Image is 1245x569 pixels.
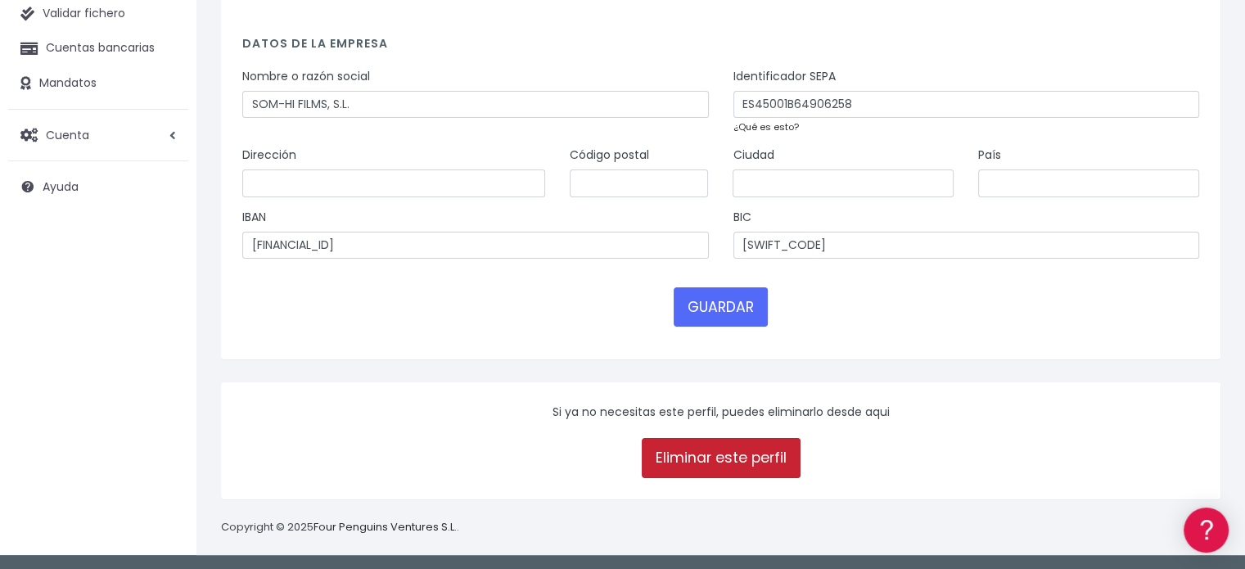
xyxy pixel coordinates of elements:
p: Copyright © 2025 . [221,519,459,536]
a: Perfiles de empresas [16,283,311,309]
a: Videotutoriales [16,258,311,283]
button: GUARDAR [674,287,768,327]
div: Programadores [16,393,311,409]
button: Contáctanos [16,438,311,467]
label: Dirección [242,147,296,164]
div: Si ya no necesitas este perfil, puedes eliminarlo desde aqui [242,404,1199,477]
a: ¿Qué es esto? [733,120,799,133]
a: Four Penguins Ventures S.L. [314,519,457,535]
div: Información general [16,114,311,129]
label: BIC [733,209,751,226]
a: Información general [16,139,311,165]
h4: Datos de la empresa [242,37,1199,59]
a: Eliminar este perfil [642,438,801,477]
div: Convertir ficheros [16,181,311,196]
label: Identificador SEPA [733,68,836,85]
a: Problemas habituales [16,233,311,258]
label: IBAN [242,209,266,226]
a: General [16,351,311,377]
a: Mandatos [8,66,188,101]
label: Nombre o razón social [242,68,370,85]
span: Ayuda [43,178,79,195]
div: Facturación [16,325,311,341]
span: Cuenta [46,126,89,142]
a: Cuenta [8,118,188,152]
a: API [16,418,311,444]
a: Formatos [16,207,311,233]
label: País [978,147,1001,164]
label: Ciudad [733,147,774,164]
a: Ayuda [8,169,188,204]
label: Código postal [570,147,649,164]
a: POWERED BY ENCHANT [225,472,315,487]
a: Cuentas bancarias [8,31,188,65]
